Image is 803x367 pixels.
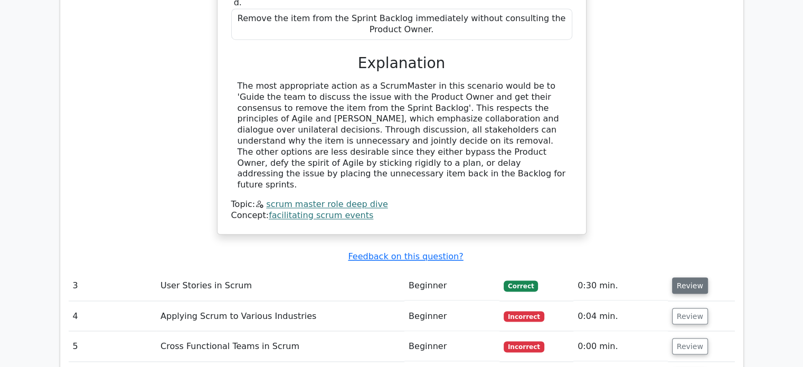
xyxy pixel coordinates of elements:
a: Feedback on this question? [348,251,463,261]
span: Correct [504,280,538,291]
td: User Stories in Scrum [156,270,404,300]
button: Review [672,277,708,294]
td: Cross Functional Teams in Scrum [156,331,404,361]
td: 4 [69,301,157,331]
span: Incorrect [504,341,544,352]
button: Review [672,308,708,324]
td: 0:00 min. [573,331,668,361]
div: Remove the item from the Sprint Backlog immediately without consulting the Product Owner. [231,8,572,40]
td: 5 [69,331,157,361]
a: scrum master role deep dive [266,199,388,209]
td: Beginner [404,301,499,331]
button: Review [672,338,708,354]
td: 0:30 min. [573,270,668,300]
td: Beginner [404,331,499,361]
div: Concept: [231,210,572,221]
td: Applying Scrum to Various Industries [156,301,404,331]
span: Incorrect [504,311,544,322]
div: The most appropriate action as a ScrumMaster in this scenario would be to 'Guide the team to disc... [238,81,566,191]
td: 3 [69,270,157,300]
h3: Explanation [238,54,566,72]
td: 0:04 min. [573,301,668,331]
td: Beginner [404,270,499,300]
a: facilitating scrum events [269,210,373,220]
div: Topic: [231,199,572,210]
